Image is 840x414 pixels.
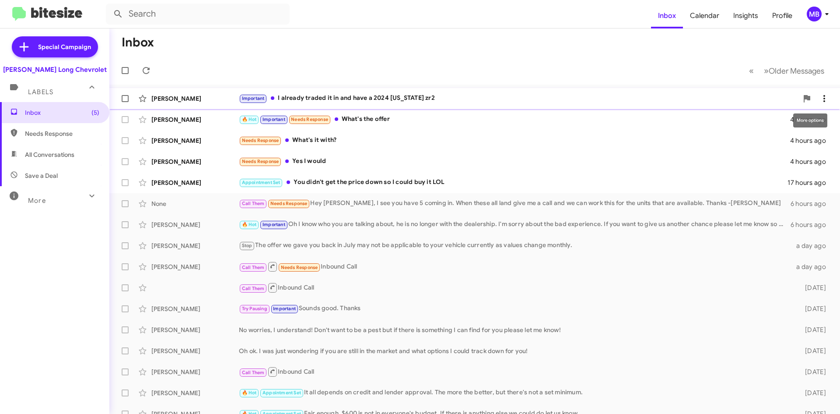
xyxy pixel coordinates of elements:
div: 17 hours ago [787,178,833,187]
div: [PERSON_NAME] [151,347,239,355]
span: Needs Response [25,129,99,138]
a: Calendar [683,3,726,28]
div: [DATE] [791,347,833,355]
span: More [28,197,46,205]
div: 6 hours ago [791,220,833,229]
span: « [749,65,754,76]
div: Oh I know who you are talking about, he is no longer with the dealership. I'm sorry about the bad... [239,219,791,230]
div: [PERSON_NAME] [151,304,239,313]
div: [DATE] [791,368,833,376]
div: [DATE] [791,304,833,313]
a: Inbox [651,3,683,28]
div: 4 hours ago [790,136,833,145]
span: Important [262,117,285,122]
span: Needs Response [270,201,308,206]
a: Profile [765,3,799,28]
div: Sounds good. Thanks [239,304,791,314]
div: [PERSON_NAME] [151,241,239,250]
div: [PERSON_NAME] [151,115,239,124]
span: Appointment Set [242,180,280,185]
span: Appointment Set [262,390,301,396]
button: MB [799,7,830,21]
div: [PERSON_NAME] Long Chevrolet [3,65,107,74]
div: Yes I would [239,156,790,166]
div: [PERSON_NAME] [151,178,239,187]
span: Call Them [242,370,265,375]
div: No worries, I understand! Don't want to be a pest but if there is something I can find for you pl... [239,326,791,334]
div: What's the offer [239,114,790,124]
span: Older Messages [769,66,824,76]
div: [DATE] [791,389,833,397]
span: 🔥 Hot [242,390,257,396]
span: Call Them [242,286,265,291]
span: Call Them [242,201,265,206]
div: [PERSON_NAME] [151,157,239,166]
input: Search [106,4,290,25]
div: More options [793,113,827,127]
span: Stop [242,243,252,248]
div: a day ago [791,262,833,271]
span: Needs Response [291,117,328,122]
span: Labels [28,88,53,96]
div: Oh ok. I was just wondering if you are still in the market and what options I could track down fo... [239,347,791,355]
div: Hey [PERSON_NAME], I see you have 5 coming in. When these all land give me a call and we can work... [239,198,791,209]
span: Special Campaign [38,42,91,51]
nav: Page navigation example [744,62,829,80]
div: I already traded it in and have a 2024 [US_STATE] zr2 [239,93,798,103]
span: Important [262,222,285,227]
span: Call Them [242,265,265,270]
div: [PERSON_NAME] [151,94,239,103]
span: (5) [91,108,99,117]
div: Inbound Call [239,282,791,293]
div: The offer we gave you back in July may not be applicable to your vehicle currently as values chan... [239,241,791,251]
div: None [151,199,239,208]
div: [PERSON_NAME] [151,262,239,271]
div: 4 hours ago [790,157,833,166]
span: Needs Response [242,159,279,164]
a: Special Campaign [12,36,98,57]
div: What's it with? [239,135,790,145]
div: [PERSON_NAME] [151,136,239,145]
button: Previous [744,62,759,80]
button: Next [759,62,829,80]
div: It all depends on credit and lender approval. The more the better, but there's not a set minimum. [239,388,791,398]
div: [DATE] [791,326,833,334]
span: Important [242,96,265,101]
span: Important [273,306,296,311]
div: Inbound Call [239,261,791,272]
span: Save a Deal [25,171,58,180]
span: Try Pausing [242,306,267,311]
div: [PERSON_NAME] [151,389,239,397]
div: a day ago [791,241,833,250]
span: Inbox [25,108,99,117]
div: 6 hours ago [791,199,833,208]
span: Needs Response [242,138,279,143]
span: 🔥 Hot [242,117,257,122]
h1: Inbox [122,35,154,50]
div: [PERSON_NAME] [151,368,239,376]
div: [DATE] [791,283,833,292]
span: » [764,65,769,76]
div: [PERSON_NAME] [151,326,239,334]
div: Inbound Call [239,366,791,377]
span: Needs Response [281,265,318,270]
div: [PERSON_NAME] [151,220,239,229]
a: Insights [726,3,765,28]
div: You didn't get the price down so I could buy it LOL [239,177,787,188]
span: 🔥 Hot [242,222,257,227]
span: All Conversations [25,150,74,159]
div: MB [807,7,822,21]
